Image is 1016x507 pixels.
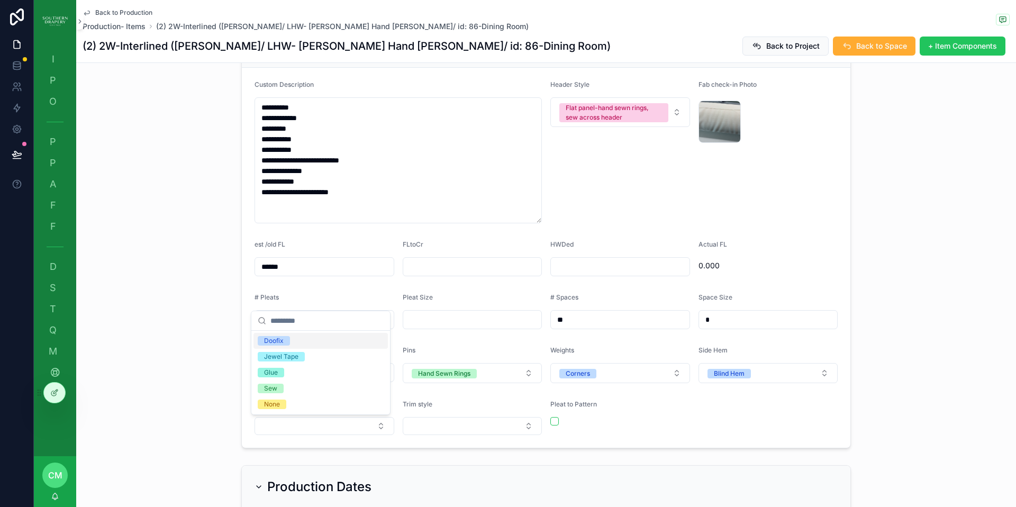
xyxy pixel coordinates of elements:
div: scrollable content [34,42,76,415]
span: Header Style [550,80,589,88]
span: P [48,75,58,86]
button: Select Button [403,363,542,383]
span: I [48,54,58,65]
div: Corners [566,369,590,378]
button: Select Button [550,97,690,127]
button: Select Button [698,363,838,383]
div: Doofix [264,336,284,346]
span: # Spaces [550,293,578,301]
span: Q [48,325,58,336]
span: est /old FL [255,240,285,248]
button: Unselect CORNERS [559,368,596,378]
a: (2) 2W-Interlined ([PERSON_NAME]/ LHW- [PERSON_NAME] Hand [PERSON_NAME]/ id: 86-Dining Room) [156,21,529,32]
span: D [48,261,58,272]
span: Pleat to Pattern [550,400,597,408]
div: None [264,400,280,409]
h2: Production Dates [267,478,371,495]
a: F [40,196,70,215]
span: Back to Production [95,8,152,17]
span: # Pleats [255,293,279,301]
a: P [40,153,70,173]
button: Select Button [403,417,542,435]
span: Space Size [698,293,732,301]
span: Pleat Size [403,293,433,301]
button: Back to Space [833,37,915,56]
a: T [40,300,70,319]
div: Glue [264,368,278,377]
span: Fab check-in Photo [698,80,757,88]
span: Trim style [403,400,432,408]
span: HWDed [550,240,574,248]
span: F [48,200,58,211]
span: FLtoCr [403,240,423,248]
a: Q [40,321,70,340]
div: Jewel Tape [264,352,298,361]
a: O [40,92,70,111]
span: Weights [550,346,574,354]
div: Hand Sewn Rings [418,369,470,378]
span: + Item Components [928,41,997,51]
a: S [40,278,70,297]
div: Flat panel-hand sewn rings, sew across header [566,103,662,122]
a: P [40,71,70,90]
a: M [40,342,70,361]
a: D [40,257,70,276]
a: Back to Production [83,8,152,17]
span: Pins [403,346,415,354]
div: Suggestions [251,331,390,414]
span: cm [48,469,62,482]
span: 0.000 [698,260,838,271]
span: P [48,137,58,147]
h1: (2) 2W-Interlined ([PERSON_NAME]/ LHW- [PERSON_NAME] Hand [PERSON_NAME]/ id: 86-Dining Room) [83,39,611,53]
div: Blind Hem [714,369,745,378]
span: F [48,221,58,232]
span: M [48,346,58,357]
span: Back to Space [856,41,907,51]
span: O [48,96,58,107]
span: A [48,179,58,189]
a: F [40,217,70,236]
button: Select Button [550,363,690,383]
span: Custom Description [255,80,314,88]
img: App logo [42,13,68,30]
button: Back to Project [742,37,829,56]
a: I [40,50,70,69]
a: P [40,132,70,151]
span: P [48,158,58,168]
div: Sew [264,384,277,393]
button: + Item Components [920,37,1005,56]
span: S [48,283,58,293]
span: Actual FL [698,240,727,248]
span: Side Hem [698,346,728,354]
a: Production- Items [83,21,146,32]
a: A [40,175,70,194]
span: Back to Project [766,41,820,51]
button: Select Button [255,417,394,435]
span: T [48,304,58,314]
